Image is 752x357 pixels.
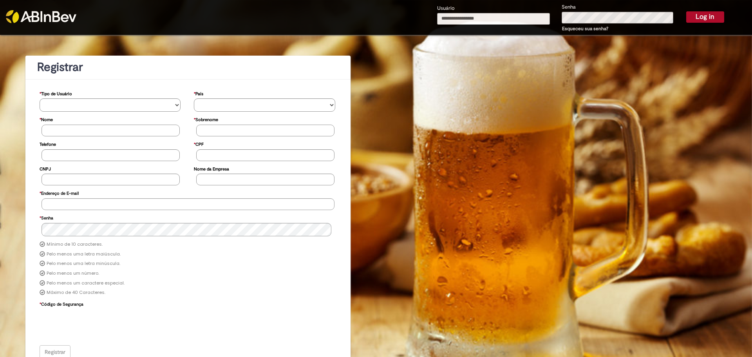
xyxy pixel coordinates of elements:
label: CPF [194,138,204,149]
label: Máximo de 40 Caracteres. [47,290,105,296]
label: Senha [562,4,576,11]
label: Telefone [40,138,56,149]
label: Pelo menos um número. [47,270,99,277]
label: Senha [40,212,53,223]
label: Usuário [437,5,455,12]
iframe: reCAPTCHA [42,309,161,340]
label: Sobrenome [194,113,218,125]
label: País [194,87,203,99]
label: CNPJ [40,163,51,174]
label: Código de Segurança [40,298,83,309]
label: Pelo menos uma letra maiúscula. [47,251,121,257]
h1: Registrar [37,61,339,74]
a: Esqueceu sua senha? [562,25,608,32]
img: ABInbev-white.png [6,10,76,23]
label: Tipo de Usuário [40,87,72,99]
label: Pelo menos uma letra minúscula. [47,261,120,267]
button: Log in [686,11,724,22]
label: Nome da Empresa [194,163,229,174]
label: Endereço de E-mail [40,187,79,198]
label: Pelo menos um caractere especial. [47,280,125,286]
label: Nome [40,113,53,125]
label: Mínimo de 10 caracteres. [47,241,103,248]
